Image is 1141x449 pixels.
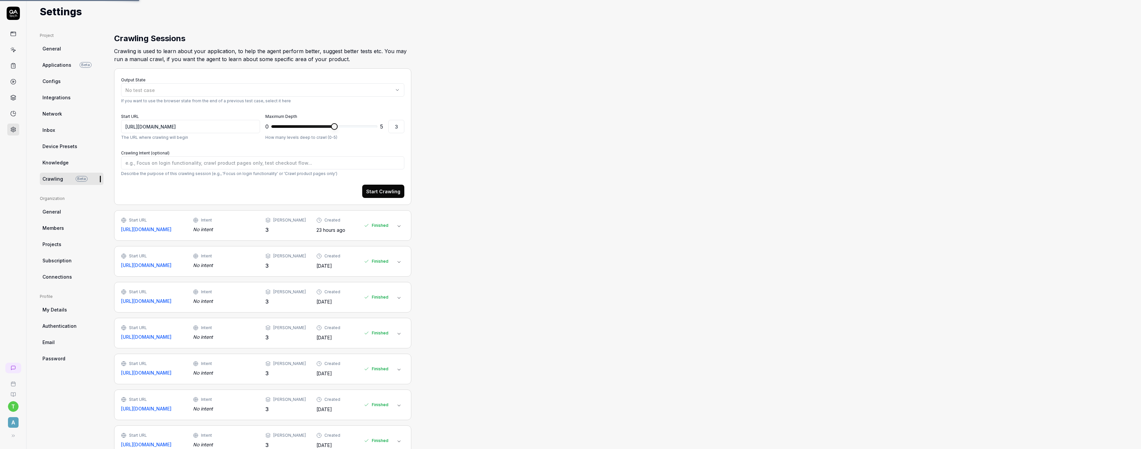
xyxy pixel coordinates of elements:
[40,156,103,169] a: Knowledge
[129,397,147,403] div: Start URL
[40,33,103,39] div: Project
[8,401,19,412] button: t
[40,238,103,250] a: Projects
[42,175,63,182] span: Crawling
[42,339,55,346] span: Email
[42,241,61,248] span: Projects
[3,412,24,429] button: A
[201,253,212,259] div: Intent
[193,441,254,448] div: No intent
[40,352,103,365] a: Password
[265,298,306,306] div: 3
[201,397,212,403] div: Intent
[42,127,55,134] span: Inbox
[121,369,171,376] a: [URL][DOMAIN_NAME]
[201,217,212,223] div: Intent
[273,217,306,223] div: [PERSON_NAME]
[40,294,103,300] div: Profile
[201,361,212,367] div: Intent
[193,226,254,233] div: No intent
[364,432,388,449] div: Finished
[125,87,155,93] span: No test case
[42,322,77,329] span: Authentication
[324,397,340,403] div: Created
[121,83,404,97] button: No test case
[40,108,103,120] a: Network
[201,289,212,295] div: Intent
[324,253,340,259] div: Created
[40,59,103,71] a: ApplicationsBeta
[40,304,103,316] a: My Details
[42,45,61,52] span: General
[121,298,171,305] a: [URL][DOMAIN_NAME]
[129,432,147,438] div: Start URL
[273,289,306,295] div: [PERSON_NAME]
[40,271,103,283] a: Connections
[40,320,103,332] a: Authentication
[324,289,340,295] div: Created
[3,376,24,387] a: Book a call with us
[40,4,82,19] h1: Settings
[42,159,69,166] span: Knowledge
[273,325,306,331] div: [PERSON_NAME]
[273,397,306,403] div: [PERSON_NAME]
[40,206,103,218] a: General
[324,432,340,438] div: Created
[40,173,103,185] a: CrawlingBeta
[273,253,306,259] div: [PERSON_NAME]
[121,150,169,155] label: Crawling Intent (optional)
[265,135,404,140] p: How many levels deep to crawl (0-5)
[193,405,254,412] div: No intent
[201,432,212,438] div: Intent
[42,110,62,117] span: Network
[324,361,340,367] div: Created
[362,185,404,198] button: Start Crawling
[8,417,19,428] span: A
[265,226,306,234] div: 3
[364,253,388,270] div: Finished
[121,114,139,119] label: Start URL
[380,123,383,131] span: 5
[121,135,260,140] p: The URL where crawling will begin
[42,257,72,264] span: Subscription
[121,77,146,82] label: Output State
[42,224,64,231] span: Members
[129,325,147,331] div: Start URL
[5,363,21,373] a: New conversation
[364,289,388,306] div: Finished
[193,262,254,269] div: No intent
[316,371,332,376] time: [DATE]
[265,114,297,119] label: Maximum Depth
[316,406,332,412] time: [DATE]
[129,289,147,295] div: Start URL
[121,333,171,340] a: [URL][DOMAIN_NAME]
[40,336,103,348] a: Email
[265,441,306,449] div: 3
[201,325,212,331] div: Intent
[42,94,71,101] span: Integrations
[76,176,88,182] span: Beta
[324,217,340,223] div: Created
[80,62,92,68] span: Beta
[40,91,103,104] a: Integrations
[42,143,77,150] span: Device Presets
[114,33,411,45] h2: Crawling Sessions
[40,43,103,55] a: General
[121,171,404,177] p: Describe the purpose of this crawling session (e.g., 'Focus on login functionality' or 'Crawl pro...
[324,325,340,331] div: Created
[121,441,171,448] a: [URL][DOMAIN_NAME]
[42,61,71,68] span: Applications
[40,222,103,234] a: Members
[265,405,306,413] div: 3
[42,78,61,85] span: Configs
[129,217,147,223] div: Start URL
[316,335,332,340] time: [DATE]
[364,397,388,413] div: Finished
[121,262,171,269] a: [URL][DOMAIN_NAME]
[40,140,103,152] a: Device Presets
[42,306,67,313] span: My Details
[265,262,306,270] div: 3
[316,263,332,269] time: [DATE]
[193,298,254,305] div: No intent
